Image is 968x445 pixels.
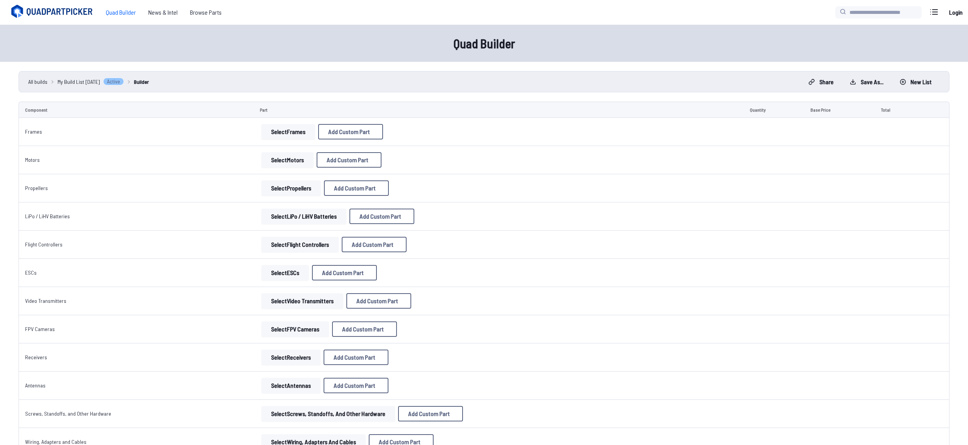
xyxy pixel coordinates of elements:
[260,124,317,139] a: SelectFrames
[261,321,329,337] button: SelectFPV Cameras
[25,269,37,276] a: ESCs
[843,76,890,88] button: Save as...
[100,5,142,20] a: Quad Builder
[19,102,254,118] td: Component
[324,180,389,196] button: Add Custom Part
[260,293,345,309] a: SelectVideo Transmitters
[25,156,40,163] a: Motors
[349,209,414,224] button: Add Custom Part
[237,34,731,53] h1: Quad Builder
[261,265,309,280] button: SelectESCs
[804,102,874,118] td: Base Price
[260,321,331,337] a: SelectFPV Cameras
[312,265,377,280] button: Add Custom Part
[398,406,463,421] button: Add Custom Part
[184,5,228,20] a: Browse Parts
[744,102,805,118] td: Quantity
[327,157,368,163] span: Add Custom Part
[261,124,315,139] button: SelectFrames
[134,78,149,86] a: Builder
[332,321,397,337] button: Add Custom Part
[142,5,184,20] a: News & Intel
[28,78,47,86] a: All builds
[260,152,315,168] a: SelectMotors
[356,298,398,304] span: Add Custom Part
[254,102,744,118] td: Part
[328,129,370,135] span: Add Custom Part
[318,124,383,139] button: Add Custom Part
[103,78,124,85] span: Active
[261,378,320,393] button: SelectAntennas
[946,5,965,20] a: Login
[802,76,840,88] button: Share
[334,185,376,191] span: Add Custom Part
[25,410,111,417] a: Screws, Standoffs, and Other Hardware
[324,350,388,365] button: Add Custom Part
[260,350,322,365] a: SelectReceivers
[324,378,388,393] button: Add Custom Part
[25,128,42,135] a: Frames
[261,180,321,196] button: SelectPropellers
[260,265,310,280] a: SelectESCs
[342,237,407,252] button: Add Custom Part
[260,237,340,252] a: SelectFlight Controllers
[260,180,322,196] a: SelectPropellers
[25,213,70,219] a: LiPo / LiHV Batteries
[261,406,395,421] button: SelectScrews, Standoffs, and Other Hardware
[346,293,411,309] button: Add Custom Part
[25,241,63,248] a: Flight Controllers
[261,293,343,309] button: SelectVideo Transmitters
[408,411,450,417] span: Add Custom Part
[25,297,66,304] a: Video Transmitters
[58,78,100,86] span: My Build List [DATE]
[352,241,393,248] span: Add Custom Part
[260,406,397,421] a: SelectScrews, Standoffs, and Other Hardware
[261,209,346,224] button: SelectLiPo / LiHV Batteries
[359,213,401,219] span: Add Custom Part
[260,209,348,224] a: SelectLiPo / LiHV Batteries
[25,382,46,389] a: Antennas
[261,152,314,168] button: SelectMotors
[25,326,55,332] a: FPV Cameras
[334,382,375,389] span: Add Custom Part
[379,439,420,445] span: Add Custom Part
[58,78,124,86] a: My Build List [DATE]Active
[317,152,381,168] button: Add Custom Part
[261,237,339,252] button: SelectFlight Controllers
[875,102,922,118] td: Total
[25,354,47,360] a: Receivers
[260,378,322,393] a: SelectAntennas
[893,76,938,88] button: New List
[342,326,384,332] span: Add Custom Part
[334,354,375,360] span: Add Custom Part
[261,350,320,365] button: SelectReceivers
[25,185,48,191] a: Propellers
[322,270,364,276] span: Add Custom Part
[25,438,86,445] a: Wiring, Adapters and Cables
